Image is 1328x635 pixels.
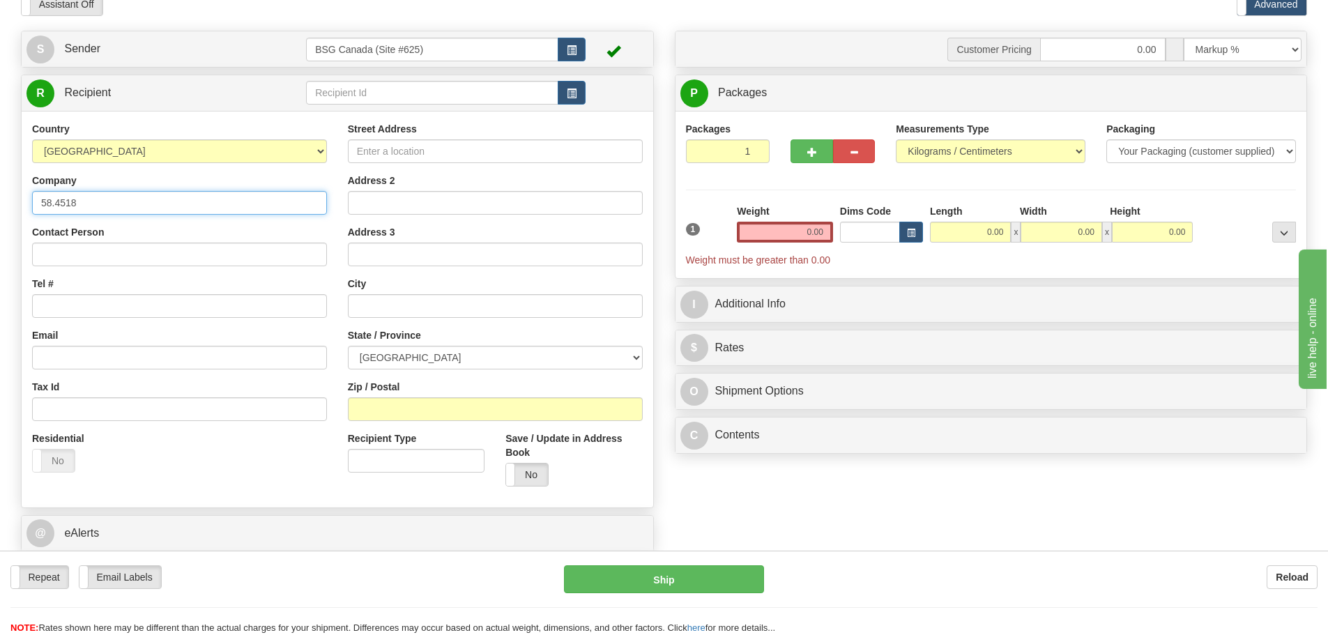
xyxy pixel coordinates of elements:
[718,86,767,98] span: Packages
[1106,122,1155,136] label: Packaging
[10,622,38,633] span: NOTE:
[64,86,111,98] span: Recipient
[64,43,100,54] span: Sender
[505,431,642,459] label: Save / Update in Address Book
[680,291,708,319] span: I
[680,334,708,362] span: $
[1011,222,1021,243] span: x
[348,328,421,342] label: State / Province
[32,225,104,239] label: Contact Person
[26,35,306,63] a: S Sender
[680,334,1302,362] a: $Rates
[11,566,68,588] label: Repeat
[1267,565,1318,589] button: Reload
[686,122,731,136] label: Packages
[32,380,59,394] label: Tax Id
[896,122,989,136] label: Measurements Type
[686,254,831,266] span: Weight must be greater than 0.00
[32,431,84,445] label: Residential
[26,36,54,63] span: S
[680,421,1302,450] a: CContents
[10,8,129,25] div: live help - online
[686,223,701,236] span: 1
[1276,572,1308,583] b: Reload
[33,450,75,472] label: No
[680,377,1302,406] a: OShipment Options
[306,38,558,61] input: Sender Id
[348,380,400,394] label: Zip / Postal
[32,122,70,136] label: Country
[26,79,54,107] span: R
[680,79,1302,107] a: P Packages
[1296,246,1327,388] iframe: chat widget
[930,204,963,218] label: Length
[32,328,58,342] label: Email
[1102,222,1112,243] span: x
[947,38,1039,61] span: Customer Pricing
[26,519,648,548] a: @ eAlerts
[348,122,417,136] label: Street Address
[1272,222,1296,243] div: ...
[506,464,548,486] label: No
[680,422,708,450] span: C
[1020,204,1047,218] label: Width
[680,378,708,406] span: O
[26,79,275,107] a: R Recipient
[348,174,395,188] label: Address 2
[348,139,643,163] input: Enter a location
[680,79,708,107] span: P
[348,225,395,239] label: Address 3
[64,527,99,539] span: eAlerts
[306,81,558,105] input: Recipient Id
[1110,204,1140,218] label: Height
[680,290,1302,319] a: IAdditional Info
[32,277,54,291] label: Tel #
[348,431,417,445] label: Recipient Type
[26,519,54,547] span: @
[79,566,161,588] label: Email Labels
[348,277,366,291] label: City
[737,204,769,218] label: Weight
[564,565,764,593] button: Ship
[687,622,705,633] a: here
[840,204,891,218] label: Dims Code
[32,174,77,188] label: Company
